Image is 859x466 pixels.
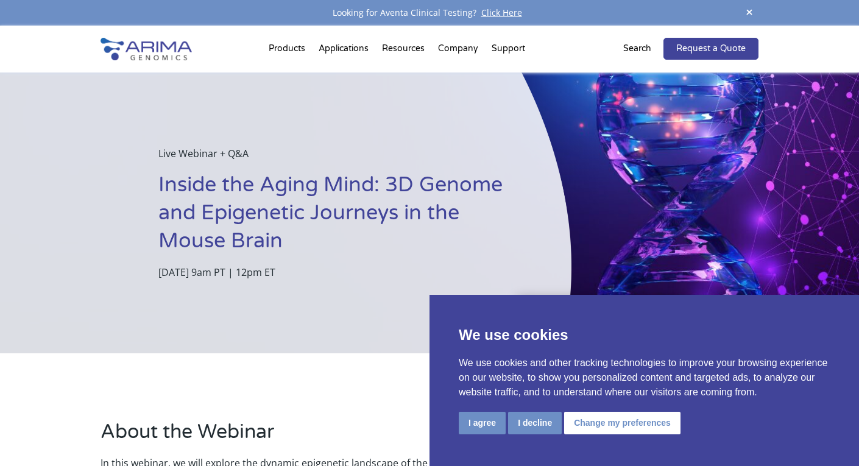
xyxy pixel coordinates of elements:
p: Search [623,41,651,57]
button: I decline [508,412,562,434]
img: Arima-Genomics-logo [101,38,192,60]
p: We use cookies [459,324,830,346]
h2: About the Webinar [101,418,481,455]
p: Live Webinar + Q&A [158,146,511,171]
p: We use cookies and other tracking technologies to improve your browsing experience on our website... [459,356,830,400]
div: Looking for Aventa Clinical Testing? [101,5,758,21]
a: Request a Quote [663,38,758,60]
p: [DATE] 9am PT | 12pm ET [158,264,511,280]
a: Click Here [476,7,527,18]
h1: Inside the Aging Mind: 3D Genome and Epigenetic Journeys in the Mouse Brain [158,171,511,264]
button: I agree [459,412,506,434]
button: Change my preferences [564,412,680,434]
